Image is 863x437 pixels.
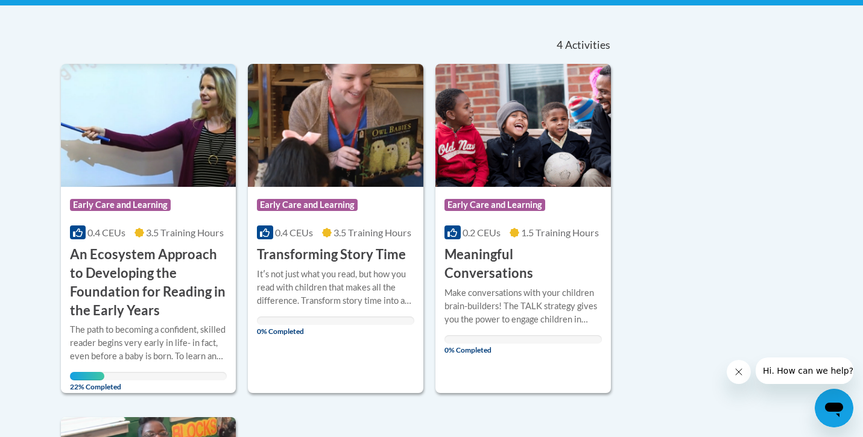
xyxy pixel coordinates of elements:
[70,372,104,380] div: Your progress
[70,323,227,363] div: The path to becoming a confident, skilled reader begins very early in life- in fact, even before ...
[815,389,853,427] iframe: Button to launch messaging window
[334,227,411,238] span: 3.5 Training Hours
[61,64,236,187] img: Course Logo
[257,245,406,264] h3: Transforming Story Time
[557,39,563,52] span: 4
[70,245,227,319] h3: An Ecosystem Approach to Developing the Foundation for Reading in the Early Years
[444,245,602,283] h3: Meaningful Conversations
[70,372,104,391] span: 22% Completed
[87,227,125,238] span: 0.4 CEUs
[146,227,224,238] span: 3.5 Training Hours
[248,64,423,393] a: Course LogoEarly Care and Learning0.4 CEUs3.5 Training Hours Transforming Story TimeItʹs not just...
[565,39,610,52] span: Activities
[70,199,171,211] span: Early Care and Learning
[444,199,545,211] span: Early Care and Learning
[275,227,313,238] span: 0.4 CEUs
[435,64,611,393] a: Course LogoEarly Care and Learning0.2 CEUs1.5 Training Hours Meaningful ConversationsMake convers...
[61,64,236,393] a: Course LogoEarly Care and Learning0.4 CEUs3.5 Training Hours An Ecosystem Approach to Developing ...
[257,199,358,211] span: Early Care and Learning
[257,268,414,307] div: Itʹs not just what you read, but how you read with children that makes all the difference. Transf...
[248,64,423,187] img: Course Logo
[444,286,602,326] div: Make conversations with your children brain-builders! The TALK strategy gives you the power to en...
[756,357,853,384] iframe: Message from company
[727,360,751,384] iframe: Close message
[463,227,501,238] span: 0.2 CEUs
[521,227,599,238] span: 1.5 Training Hours
[435,64,611,187] img: Course Logo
